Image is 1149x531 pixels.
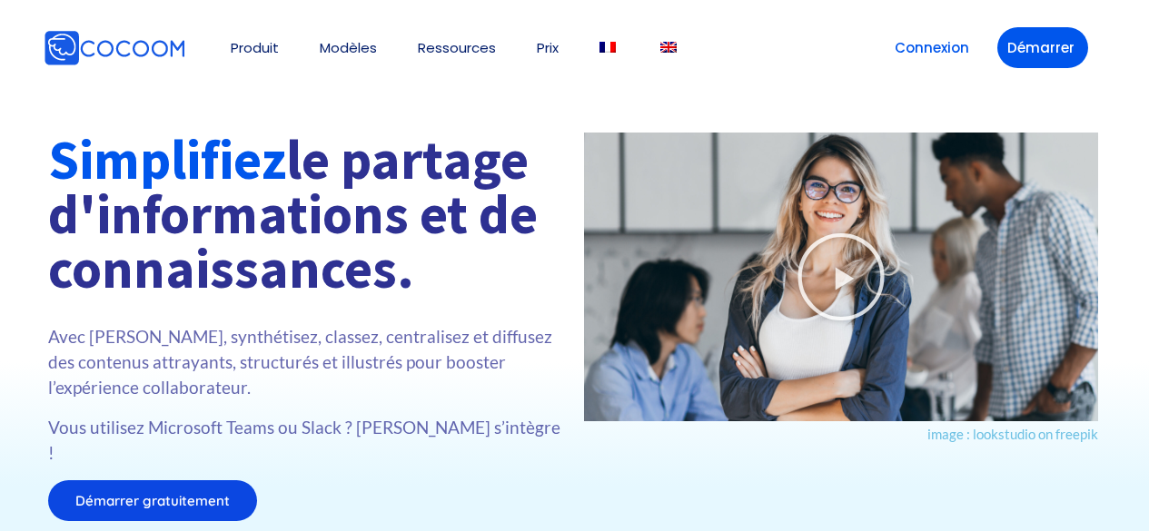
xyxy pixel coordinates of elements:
[48,324,566,400] p: Avec [PERSON_NAME], synthétisez, classez, centralisez et diffusez des contenus attrayants, struct...
[48,480,257,521] a: Démarrer gratuitement
[537,41,559,54] a: Prix
[418,41,496,54] a: Ressources
[660,42,677,53] img: Anglais
[189,47,190,48] img: Cocoom
[927,426,1098,442] a: image : lookstudio on freepik
[885,27,979,68] a: Connexion
[599,42,616,53] img: Français
[75,494,230,507] span: Démarrer gratuitement
[48,133,566,296] h1: le partage d'informations et de connaissances.
[48,415,566,466] p: Vous utilisez Microsoft Teams ou Slack ? [PERSON_NAME] s’intègre !
[44,30,185,66] img: Cocoom
[320,41,377,54] a: Modèles
[48,125,286,193] font: Simplifiez
[231,41,279,54] a: Produit
[997,27,1088,68] a: Démarrer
